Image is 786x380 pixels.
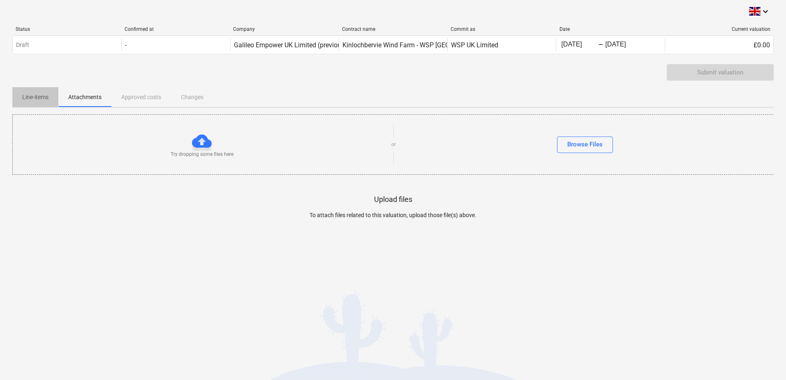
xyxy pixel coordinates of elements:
[598,42,603,47] div: -
[342,26,444,32] div: Contract name
[16,26,118,32] div: Status
[234,41,417,49] div: Galileo Empower UK Limited (previously GGE Scotland Limited)
[761,7,770,16] i: keyboard_arrow_down
[22,93,49,102] p: Line-items
[559,39,598,51] input: Start Date
[125,41,127,49] div: -
[342,41,497,49] div: Kinlochbervie Wind Farm - WSP [GEOGRAPHIC_DATA]
[203,211,583,220] p: To attach files related to this valuation, upload those file(s) above.
[391,141,396,148] p: or
[567,139,603,150] div: Browse Files
[665,38,773,51] div: £0.00
[233,26,335,32] div: Company
[125,26,227,32] div: Confirmed at
[451,41,498,49] div: WSP UK Limited
[68,93,102,102] p: Attachments
[603,39,642,51] input: End Date
[16,41,29,49] p: Draft
[451,26,553,32] div: Commit as
[559,26,662,32] div: Date
[374,195,412,204] p: Upload files
[12,114,774,175] div: Try dropping some files hereorBrowse Files
[668,26,770,32] div: Current valuation
[171,151,233,158] p: Try dropping some files here
[557,137,613,153] button: Browse Files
